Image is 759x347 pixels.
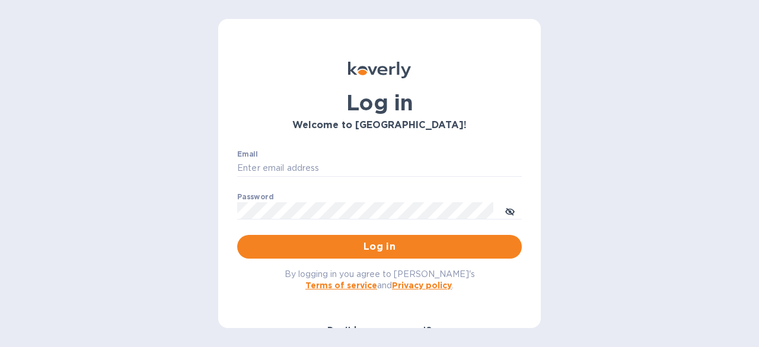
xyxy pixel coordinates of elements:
[237,90,522,115] h1: Log in
[498,199,522,222] button: toggle password visibility
[305,281,377,290] a: Terms of service
[237,151,258,158] label: Email
[237,235,522,259] button: Log in
[285,269,475,290] span: By logging in you agree to [PERSON_NAME]'s and .
[327,325,432,335] b: Don't have an account?
[348,62,411,78] img: Koverly
[392,281,452,290] a: Privacy policy
[237,193,273,200] label: Password
[247,240,512,254] span: Log in
[237,120,522,131] h3: Welcome to [GEOGRAPHIC_DATA]!
[237,160,522,177] input: Enter email address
